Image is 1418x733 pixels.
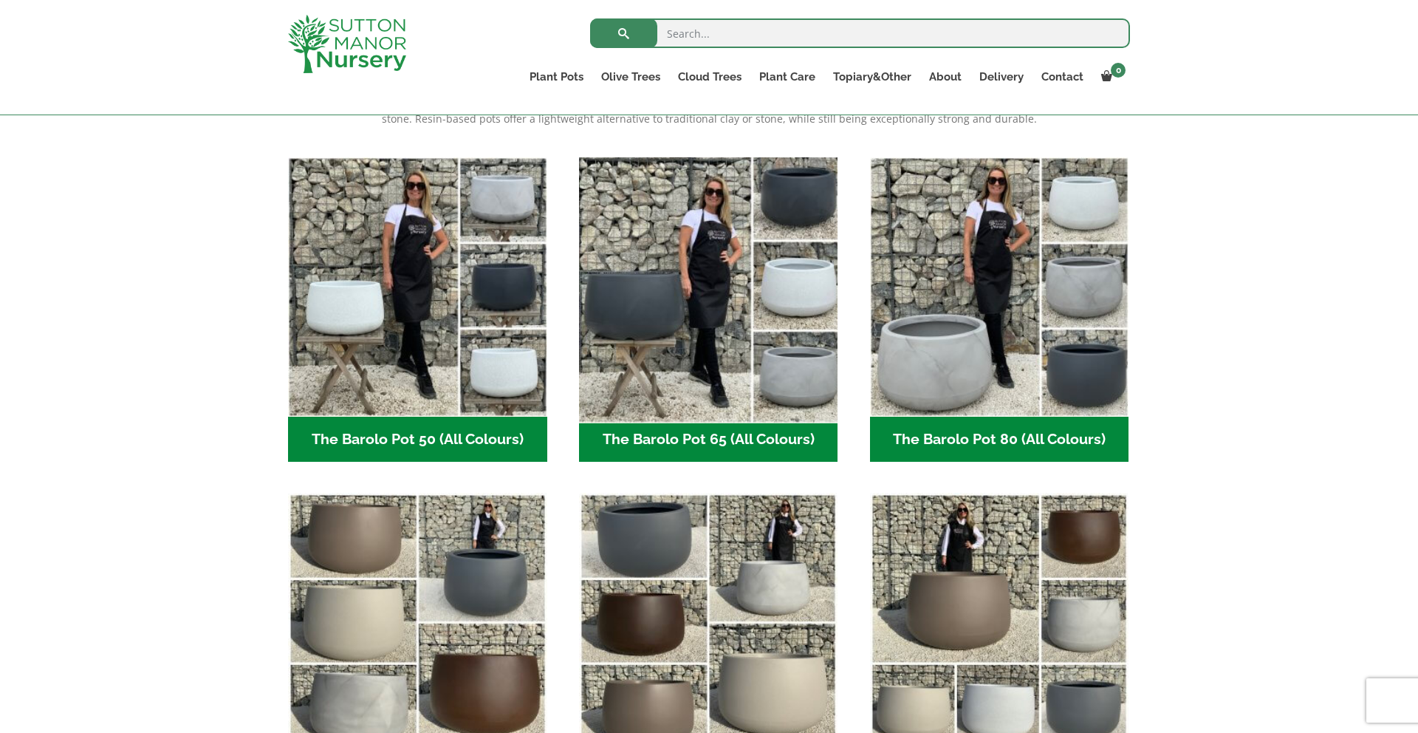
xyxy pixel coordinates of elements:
[288,417,547,463] h2: The Barolo Pot 50 (All Colours)
[579,157,838,462] a: Visit product category The Barolo Pot 65 (All Colours)
[824,67,920,87] a: Topiary&Other
[288,15,406,73] img: logo
[920,67,970,87] a: About
[1092,67,1130,87] a: 0
[288,157,547,462] a: Visit product category The Barolo Pot 50 (All Colours)
[870,157,1129,417] img: The Barolo Pot 80 (All Colours)
[669,67,750,87] a: Cloud Trees
[579,417,838,463] h2: The Barolo Pot 65 (All Colours)
[288,157,547,417] img: The Barolo Pot 50 (All Colours)
[590,18,1130,48] input: Search...
[970,67,1032,87] a: Delivery
[870,157,1129,462] a: Visit product category The Barolo Pot 80 (All Colours)
[592,67,669,87] a: Olive Trees
[750,67,824,87] a: Plant Care
[521,67,592,87] a: Plant Pots
[1111,63,1126,78] span: 0
[870,417,1129,463] h2: The Barolo Pot 80 (All Colours)
[1032,67,1092,87] a: Contact
[572,151,844,423] img: The Barolo Pot 65 (All Colours)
